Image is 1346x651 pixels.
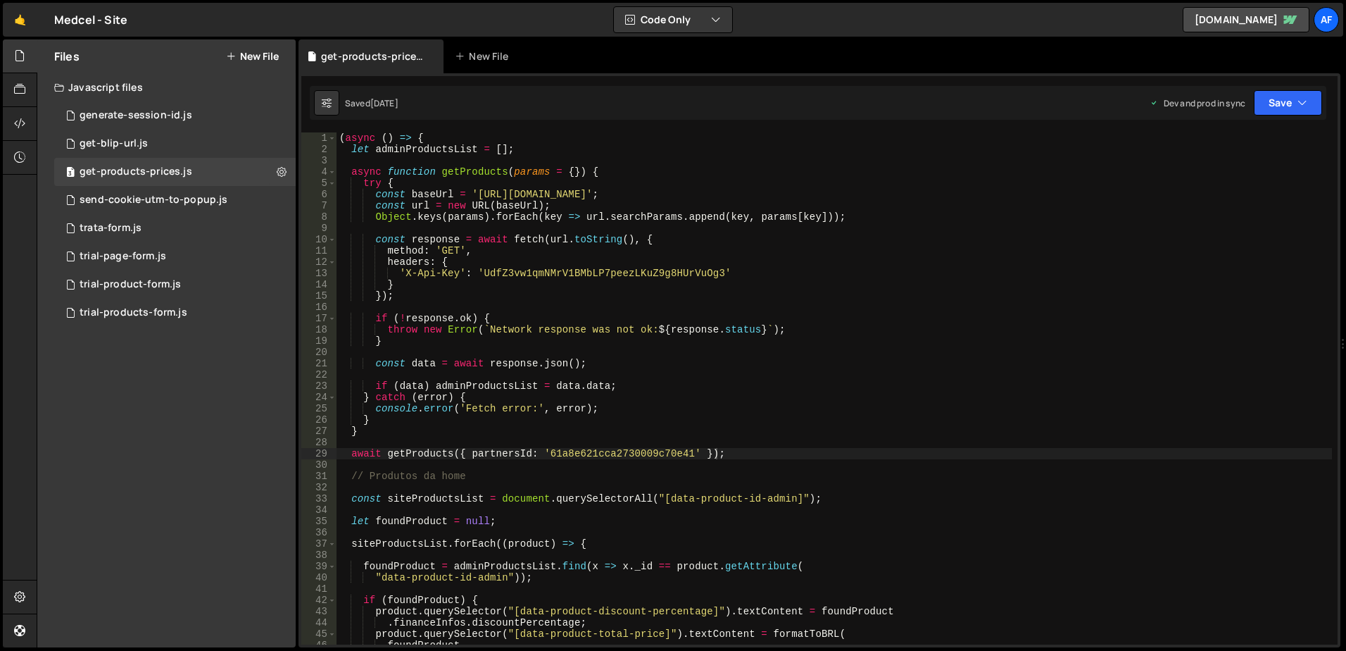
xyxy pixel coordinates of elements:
div: 35 [301,516,336,527]
div: 43 [301,606,336,617]
div: 13262/39606.js [54,130,296,158]
div: 3 [301,155,336,166]
div: 13262/35265.js [54,271,296,299]
span: 3 [66,168,75,179]
div: 4 [301,166,336,178]
div: New File [455,49,514,63]
div: trata-form.js [80,222,141,235]
div: 38 [301,550,336,561]
div: 13262/35201.js [54,242,296,271]
div: 23 [301,380,336,392]
div: 13262/38564.js [54,186,296,214]
div: 26 [301,414,336,426]
button: Save [1254,90,1322,116]
div: 13262/36225.js [54,214,296,242]
div: 13262/42180.js [54,158,296,186]
div: 13 [301,268,336,279]
div: 12 [301,256,336,268]
div: 28 [301,437,336,448]
div: trial-page-form.js [80,250,166,263]
div: 33 [301,493,336,504]
div: Javascript files [37,73,296,101]
div: 37 [301,538,336,550]
div: 14 [301,279,336,290]
div: 15 [301,290,336,302]
button: New File [226,51,279,62]
div: 46 [301,640,336,651]
div: 11 [301,245,336,256]
div: 27 [301,426,336,437]
div: 24 [301,392,336,403]
a: Af [1314,7,1339,32]
div: 45 [301,628,336,640]
div: trial-products-form.js [80,306,187,319]
div: 1 [301,132,336,144]
div: trial-product-form.js [80,278,181,291]
div: generate-session-id.js [80,109,192,122]
div: Saved [345,97,398,109]
div: send-cookie-utm-to-popup.js [80,194,227,206]
div: 20 [301,347,336,358]
button: Code Only [614,7,732,32]
div: 16 [301,302,336,313]
div: 42 [301,595,336,606]
h2: Files [54,49,80,64]
div: 32 [301,482,336,493]
div: 17 [301,313,336,324]
div: 36 [301,527,336,538]
div: 40 [301,572,336,583]
div: 29 [301,448,336,459]
div: 8 [301,211,336,223]
div: 34 [301,504,336,516]
div: 13262/35409.js [54,299,296,327]
div: 22 [301,369,336,380]
div: [DATE] [370,97,398,109]
div: 44 [301,617,336,628]
div: 19 [301,335,336,347]
a: [DOMAIN_NAME] [1183,7,1309,32]
div: 13262/33000.js [54,101,296,130]
div: 31 [301,471,336,482]
div: 9 [301,223,336,234]
div: 41 [301,583,336,595]
div: get-blip-url.js [80,137,148,150]
a: 🤙 [3,3,37,37]
div: 7 [301,200,336,211]
div: 6 [301,189,336,200]
div: get-products-prices.js [321,49,427,63]
div: 18 [301,324,336,335]
div: Dev and prod in sync [1150,97,1245,109]
div: get-products-prices.js [80,166,192,178]
div: 21 [301,358,336,369]
div: Medcel - Site [54,11,127,28]
div: 5 [301,178,336,189]
div: 2 [301,144,336,155]
div: 30 [301,459,336,471]
div: 39 [301,561,336,572]
div: 10 [301,234,336,245]
div: 25 [301,403,336,414]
